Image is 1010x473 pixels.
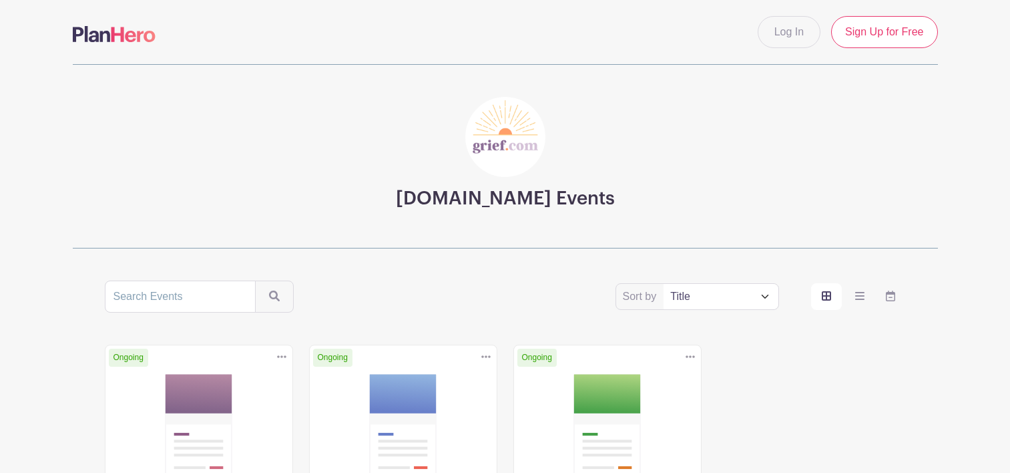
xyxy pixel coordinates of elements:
a: Sign Up for Free [831,16,937,48]
h3: [DOMAIN_NAME] Events [396,188,615,210]
div: order and view [811,283,906,310]
a: Log In [758,16,820,48]
img: logo-507f7623f17ff9eddc593b1ce0a138ce2505c220e1c5a4e2b4648c50719b7d32.svg [73,26,156,42]
img: grief-logo-planhero.png [465,97,545,177]
label: Sort by [623,289,661,305]
input: Search Events [105,281,256,313]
